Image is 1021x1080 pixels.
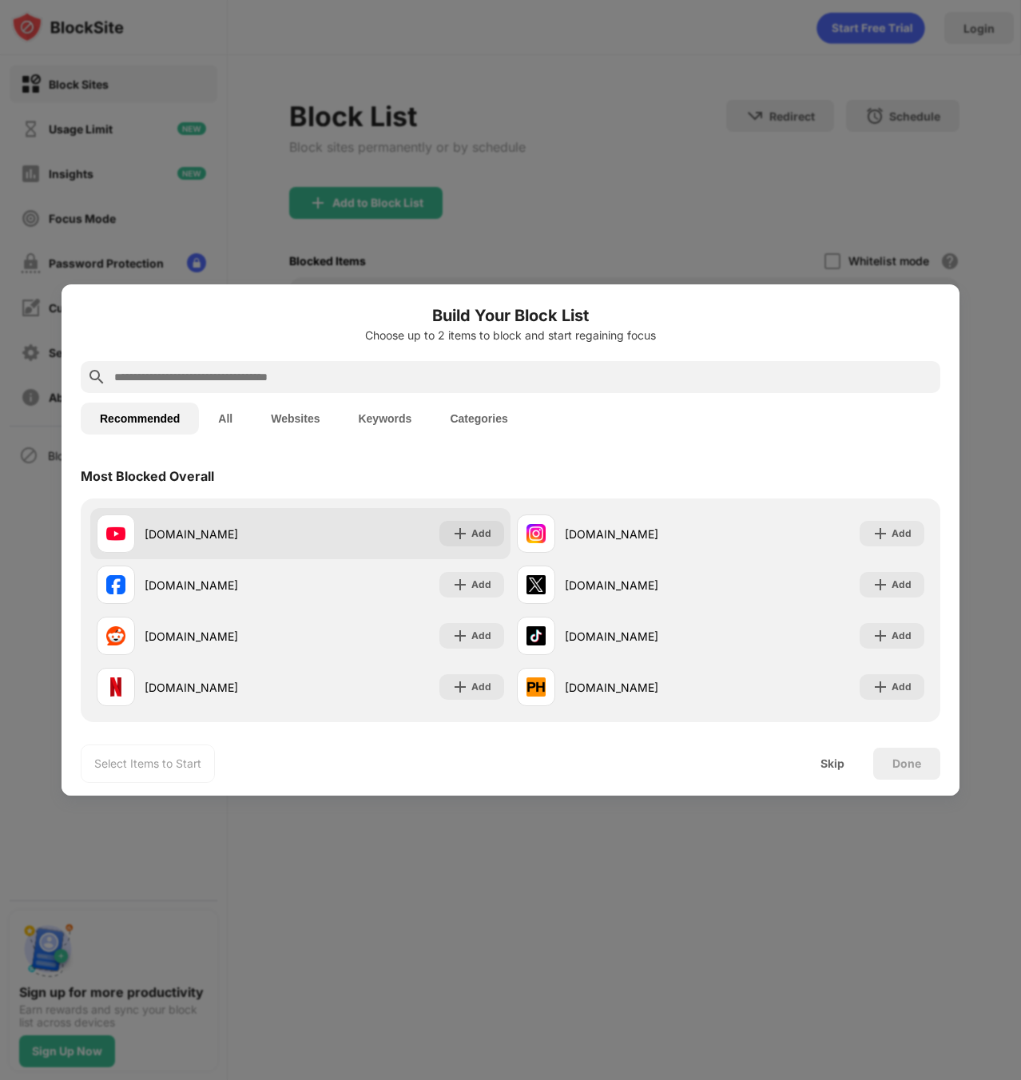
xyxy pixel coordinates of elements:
[145,628,300,645] div: [DOMAIN_NAME]
[431,403,526,435] button: Categories
[820,757,844,770] div: Skip
[565,577,721,594] div: [DOMAIN_NAME]
[81,329,940,342] div: Choose up to 2 items to block and start regaining focus
[252,403,339,435] button: Websites
[339,403,431,435] button: Keywords
[892,757,921,770] div: Done
[526,575,546,594] img: favicons
[106,524,125,543] img: favicons
[145,577,300,594] div: [DOMAIN_NAME]
[892,679,912,695] div: Add
[471,526,491,542] div: Add
[106,575,125,594] img: favicons
[471,628,491,644] div: Add
[565,628,721,645] div: [DOMAIN_NAME]
[87,367,106,387] img: search.svg
[199,403,252,435] button: All
[565,679,721,696] div: [DOMAIN_NAME]
[892,577,912,593] div: Add
[81,304,940,328] h6: Build Your Block List
[892,628,912,644] div: Add
[526,524,546,543] img: favicons
[526,677,546,697] img: favicons
[106,626,125,645] img: favicons
[471,679,491,695] div: Add
[145,526,300,542] div: [DOMAIN_NAME]
[106,677,125,697] img: favicons
[81,468,214,484] div: Most Blocked Overall
[145,679,300,696] div: [DOMAIN_NAME]
[94,756,201,772] div: Select Items to Start
[892,526,912,542] div: Add
[565,526,721,542] div: [DOMAIN_NAME]
[471,577,491,593] div: Add
[81,403,199,435] button: Recommended
[526,626,546,645] img: favicons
